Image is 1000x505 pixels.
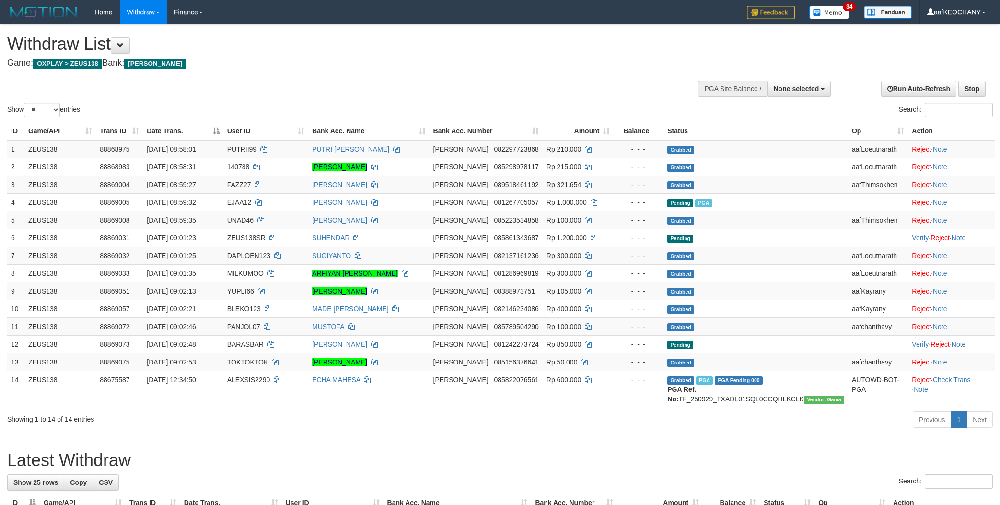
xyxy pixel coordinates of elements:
a: MUSTOFA [312,323,344,330]
span: BARASBAR [227,341,264,348]
td: 11 [7,317,24,335]
td: ZEUS138 [24,335,96,353]
a: Reject [912,376,931,384]
td: 9 [7,282,24,300]
td: · [908,264,995,282]
span: Grabbed [667,305,694,314]
span: [PERSON_NAME] [433,145,488,153]
span: BLEKO123 [227,305,261,313]
td: ZEUS138 [24,140,96,158]
img: Button%20Memo.svg [809,6,849,19]
a: Note [952,341,966,348]
span: 88869033 [100,270,129,277]
td: 14 [7,371,24,408]
a: Reject [912,145,931,153]
span: FAZZ27 [227,181,251,188]
span: 88869005 [100,199,129,206]
a: Reject [930,341,950,348]
td: aafKayrany [848,300,908,317]
span: [DATE] 09:02:13 [147,287,196,295]
span: [PERSON_NAME] [433,199,488,206]
a: CSV [93,474,119,491]
span: [DATE] 09:01:25 [147,252,196,259]
td: aafLoeutnarath [848,158,908,176]
span: 88869031 [100,234,129,242]
span: [DATE] 09:02:21 [147,305,196,313]
span: [PERSON_NAME] [433,252,488,259]
span: Rp 300.000 [547,270,581,277]
a: PUTRI [PERSON_NAME] [312,145,389,153]
td: ZEUS138 [24,158,96,176]
th: Bank Acc. Number: activate to sort column ascending [430,122,543,140]
a: Reject [930,234,950,242]
a: [PERSON_NAME] [312,181,367,188]
div: - - - [617,340,660,349]
td: ZEUS138 [24,264,96,282]
td: · [908,247,995,264]
span: CSV [99,479,113,486]
span: [PERSON_NAME] [433,341,488,348]
div: - - - [617,233,660,243]
span: Grabbed [667,323,694,331]
span: PANJOL07 [227,323,260,330]
div: - - - [617,322,660,331]
select: Showentries [24,103,60,117]
a: Note [933,199,947,206]
td: ZEUS138 [24,282,96,300]
td: 4 [7,193,24,211]
div: - - - [617,269,660,278]
input: Search: [925,103,993,117]
td: aafLoeutnarath [848,140,908,158]
span: [PERSON_NAME] [433,181,488,188]
span: TOKTOKTOK [227,358,268,366]
td: aafThimsokhen [848,176,908,193]
div: - - - [617,251,660,260]
a: ECHA MAHESA [312,376,360,384]
span: Vendor URL: https://trx31.1velocity.biz [804,396,844,404]
span: Rp 321.654 [547,181,581,188]
h1: Latest Withdraw [7,451,993,470]
a: Note [933,358,947,366]
button: None selected [767,81,831,97]
span: Rp 850.000 [547,341,581,348]
td: 1 [7,140,24,158]
td: 2 [7,158,24,176]
td: 10 [7,300,24,317]
td: ZEUS138 [24,211,96,229]
td: ZEUS138 [24,371,96,408]
span: [PERSON_NAME] [433,163,488,171]
span: 88869032 [100,252,129,259]
a: Copy [64,474,93,491]
div: - - - [617,215,660,225]
span: Copy 081242273724 to clipboard [494,341,538,348]
span: [DATE] 08:58:31 [147,163,196,171]
span: Copy 082137161236 to clipboard [494,252,538,259]
span: Grabbed [667,181,694,189]
th: Bank Acc. Name: activate to sort column ascending [308,122,430,140]
th: Op: activate to sort column ascending [848,122,908,140]
div: - - - [617,144,660,154]
td: ZEUS138 [24,353,96,371]
span: Copy 085156376641 to clipboard [494,358,538,366]
span: [DATE] 09:01:23 [147,234,196,242]
td: aafchanthavy [848,317,908,335]
span: 88869075 [100,358,129,366]
span: Grabbed [667,270,694,278]
th: Action [908,122,995,140]
span: Rp 100.000 [547,323,581,330]
div: Showing 1 to 14 of 14 entries [7,411,409,424]
span: Copy 081286969819 to clipboard [494,270,538,277]
span: Copy 085298978117 to clipboard [494,163,538,171]
a: Reject [912,358,931,366]
td: 8 [7,264,24,282]
span: Grabbed [667,164,694,172]
th: Amount: activate to sort column ascending [543,122,614,140]
a: Stop [958,81,986,97]
td: 7 [7,247,24,264]
span: [DATE] 09:02:48 [147,341,196,348]
th: ID [7,122,24,140]
a: Next [966,411,993,428]
a: SUGIYANTO [312,252,351,259]
span: Rp 1.000.000 [547,199,587,206]
td: aafThimsokhen [848,211,908,229]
